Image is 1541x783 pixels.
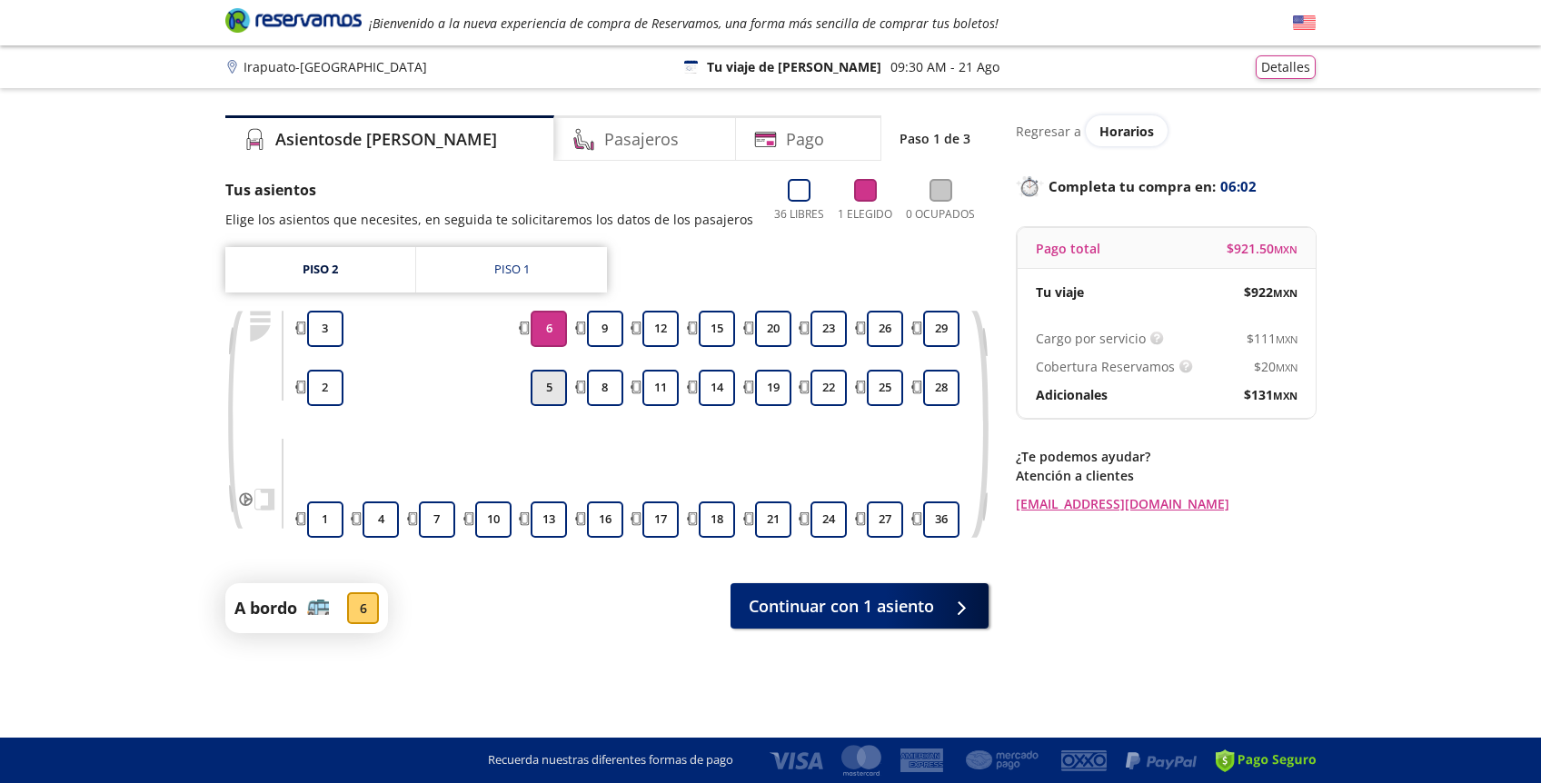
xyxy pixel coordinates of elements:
[419,501,455,538] button: 7
[1016,447,1316,466] p: ¿Te podemos ayudar?
[755,311,791,347] button: 20
[1036,239,1100,258] p: Pago total
[731,583,989,629] button: Continuar con 1 asiento
[707,57,881,76] p: Tu viaje de [PERSON_NAME]
[1293,12,1316,35] button: English
[1276,361,1297,374] small: MXN
[531,370,567,406] button: 5
[1254,357,1297,376] span: $ 20
[494,261,530,279] div: Piso 1
[1016,122,1081,141] p: Regresar a
[587,311,623,347] button: 9
[699,501,735,538] button: 18
[755,370,791,406] button: 19
[774,206,824,223] p: 36 Libres
[1273,389,1297,402] small: MXN
[225,247,415,292] a: Piso 2
[906,206,975,223] p: 0 Ocupados
[1016,494,1316,513] a: [EMAIL_ADDRESS][DOMAIN_NAME]
[531,311,567,347] button: 6
[587,501,623,538] button: 16
[1276,332,1297,346] small: MXN
[225,179,753,201] p: Tus asientos
[1220,176,1257,197] span: 06:02
[307,311,343,347] button: 3
[786,127,824,152] h4: Pago
[867,311,903,347] button: 26
[416,247,607,292] a: Piso 1
[307,370,343,406] button: 2
[225,210,753,229] p: Elige los asientos que necesites, en seguida te solicitaremos los datos de los pasajeros
[1247,329,1297,348] span: $ 111
[1016,173,1316,199] p: Completa tu compra en :
[923,501,959,538] button: 36
[867,501,903,538] button: 27
[1244,385,1297,404] span: $ 131
[642,370,679,406] button: 11
[923,370,959,406] button: 28
[1036,329,1146,348] p: Cargo por servicio
[1227,239,1297,258] span: $ 921.50
[225,6,362,39] a: Brand Logo
[604,127,679,152] h4: Pasajeros
[755,501,791,538] button: 21
[867,370,903,406] button: 25
[225,6,362,34] i: Brand Logo
[587,370,623,406] button: 8
[838,206,892,223] p: 1 Elegido
[1099,123,1154,140] span: Horarios
[307,501,343,538] button: 1
[347,592,379,624] div: 6
[890,57,999,76] p: 09:30 AM - 21 Ago
[234,596,297,620] p: A bordo
[244,57,427,76] p: Irapuato - [GEOGRAPHIC_DATA]
[642,311,679,347] button: 12
[488,751,733,769] p: Recuerda nuestras diferentes formas de pago
[475,501,512,538] button: 10
[1256,55,1316,79] button: Detalles
[1036,385,1108,404] p: Adicionales
[363,501,399,538] button: 4
[699,311,735,347] button: 15
[1036,357,1175,376] p: Cobertura Reservamos
[369,15,999,32] em: ¡Bienvenido a la nueva experiencia de compra de Reservamos, una forma más sencilla de comprar tus...
[1244,282,1297,302] span: $ 922
[699,370,735,406] button: 14
[810,501,847,538] button: 24
[900,129,970,148] p: Paso 1 de 3
[531,501,567,538] button: 13
[1036,282,1084,302] p: Tu viaje
[1273,286,1297,300] small: MXN
[810,311,847,347] button: 23
[923,311,959,347] button: 29
[1016,466,1316,485] p: Atención a clientes
[810,370,847,406] button: 22
[275,127,497,152] h4: Asientos de [PERSON_NAME]
[749,594,934,619] span: Continuar con 1 asiento
[1274,243,1297,256] small: MXN
[642,501,679,538] button: 17
[1016,115,1316,146] div: Regresar a ver horarios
